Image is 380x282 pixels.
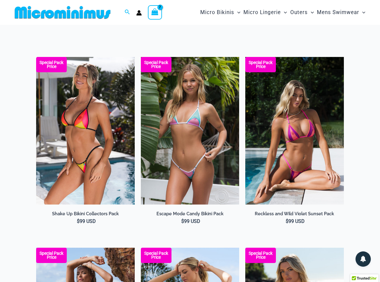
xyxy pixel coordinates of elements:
nav: Site Navigation [198,2,368,23]
span: $ [181,218,184,224]
a: Shake Up Bikini Collectors Pack [36,211,134,217]
a: Reckless and Wild Violet Sunset Pack [245,211,344,217]
b: Special Pack Price [36,251,67,259]
span: Menu Toggle [281,5,287,20]
a: Mens SwimwearMenu ToggleMenu Toggle [315,3,367,22]
bdi: 99 USD [77,218,96,224]
span: Micro Lingerie [243,5,281,20]
b: Special Pack Price [141,251,171,259]
a: Escape Mode Candy Bikini Pack [141,211,239,217]
a: OutersMenu ToggleMenu Toggle [289,3,315,22]
span: Micro Bikinis [200,5,234,20]
a: Search icon link [125,9,130,16]
bdi: 99 USD [286,218,305,224]
a: Micro BikinisMenu ToggleMenu Toggle [199,3,242,22]
a: Account icon link [136,10,142,16]
span: Mens Swimwear [317,5,359,20]
a: Micro LingerieMenu ToggleMenu Toggle [242,3,288,22]
img: Reckless and Wild Violet Sunset 306 Top 466 Bottom 06 [245,57,344,205]
span: Outers [290,5,308,20]
a: View Shopping Cart, 7 items [148,5,162,19]
img: Escape Mode Candy 3151 Top 4151 Bottom 02 [141,57,239,205]
span: Menu Toggle [359,5,365,20]
span: Menu Toggle [308,5,314,20]
span: $ [286,218,288,224]
a: Shake Up Sunset 3145 Top 4145 Bottom 04 Shake Up Sunset 3145 Top 4145 Bottom 05Shake Up Sunset 31... [36,57,134,205]
a: Escape Mode Candy 3151 Top 4151 Bottom 02 Escape Mode Candy 3151 Top 4151 Bottom 04Escape Mode Ca... [141,57,239,205]
b: Special Pack Price [141,61,171,69]
b: Special Pack Price [245,251,276,259]
span: $ [77,218,80,224]
b: Special Pack Price [245,61,276,69]
img: Shake Up Sunset 3145 Top 4145 Bottom 04 [36,57,134,205]
bdi: 99 USD [181,218,200,224]
span: Menu Toggle [234,5,240,20]
img: MM SHOP LOGO FLAT [12,6,113,19]
a: Reckless and Wild Violet Sunset 306 Top 466 Bottom 06 Reckless and Wild Violet Sunset 306 Top 466... [245,57,344,205]
b: Special Pack Price [36,61,67,69]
